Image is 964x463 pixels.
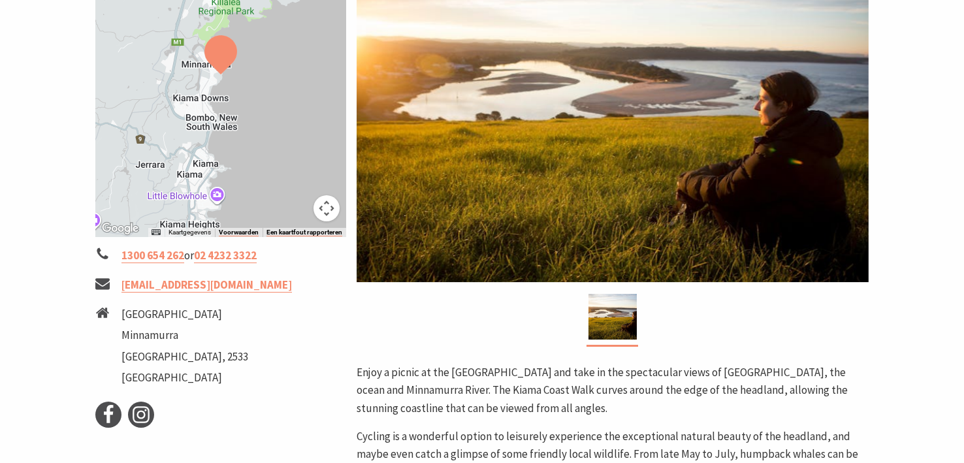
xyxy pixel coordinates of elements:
[169,228,211,237] button: Kaartgegevens
[152,228,161,237] button: Sneltoetsen
[99,220,142,237] img: Google
[588,294,637,340] img: Minnamurra Lookout
[219,229,259,236] a: Voorwaarden (wordt geopend in een nieuw tabblad)
[121,306,248,323] li: [GEOGRAPHIC_DATA]
[95,247,346,264] li: or
[121,348,248,366] li: [GEOGRAPHIC_DATA], 2533
[121,248,184,263] a: 1300 654 262
[194,248,257,263] a: 02 4232 3322
[121,369,248,387] li: [GEOGRAPHIC_DATA]
[121,327,248,344] li: Minnamurra
[121,278,292,293] a: [EMAIL_ADDRESS][DOMAIN_NAME]
[99,220,142,237] a: Dit gebied openen in Google Maps (er wordt een nieuw venster geopend)
[313,195,340,221] button: Bedieningsopties voor de kaartweergave
[266,229,342,236] a: Een kaartfout rapporteren
[357,364,869,417] p: Enjoy a picnic at the [GEOGRAPHIC_DATA] and take in the spectacular views of [GEOGRAPHIC_DATA], t...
